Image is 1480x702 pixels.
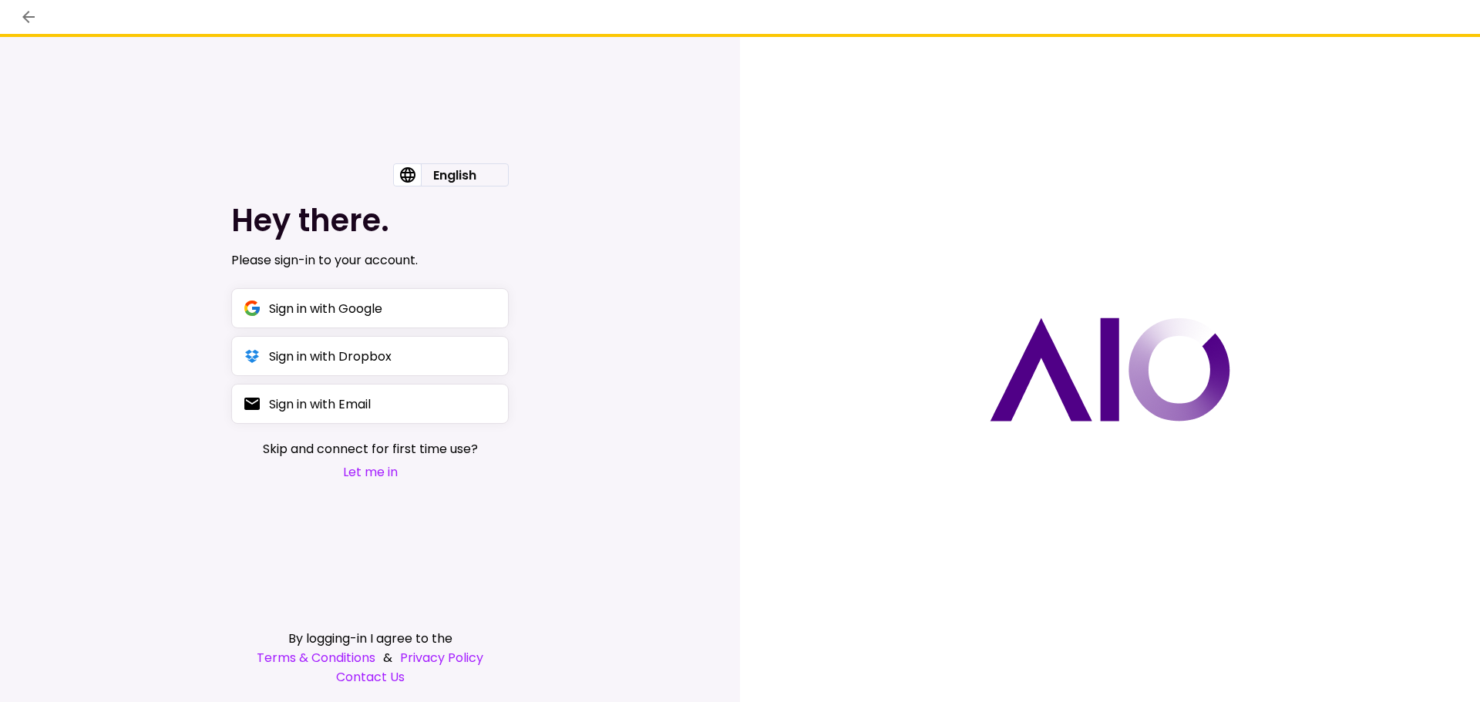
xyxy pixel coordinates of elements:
[231,629,509,648] div: By logging-in I agree to the
[263,439,478,458] span: Skip and connect for first time use?
[231,648,509,667] div: &
[269,395,371,414] div: Sign in with Email
[231,667,509,687] a: Contact Us
[421,164,489,186] div: English
[231,251,509,270] div: Please sign-in to your account.
[990,317,1230,422] img: AIO logo
[15,4,42,30] button: back
[231,384,509,424] button: Sign in with Email
[257,648,375,667] a: Terms & Conditions
[269,299,382,318] div: Sign in with Google
[231,288,509,328] button: Sign in with Google
[231,202,509,239] h1: Hey there.
[263,462,478,482] button: Let me in
[400,648,483,667] a: Privacy Policy
[231,336,509,376] button: Sign in with Dropbox
[269,347,392,366] div: Sign in with Dropbox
